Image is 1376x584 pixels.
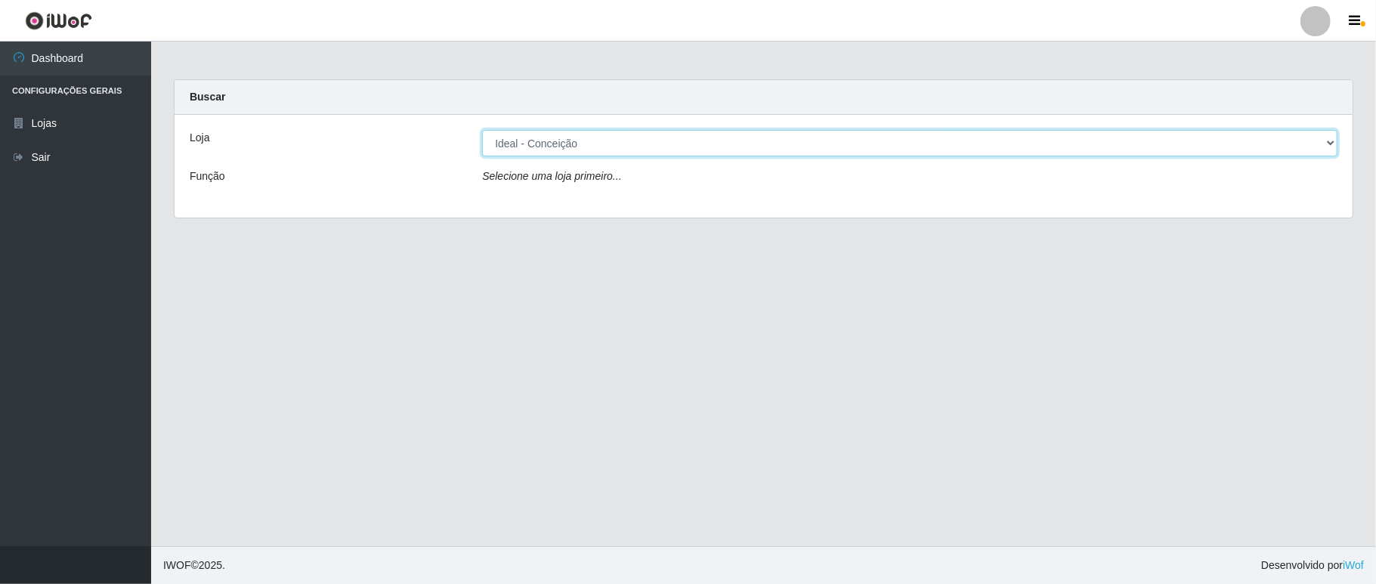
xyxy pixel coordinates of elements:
[1261,558,1364,573] span: Desenvolvido por
[163,558,225,573] span: © 2025 .
[190,130,209,146] label: Loja
[190,168,225,184] label: Função
[163,559,191,571] span: IWOF
[1343,559,1364,571] a: iWof
[482,170,621,182] i: Selecione uma loja primeiro...
[25,11,92,30] img: CoreUI Logo
[190,91,225,103] strong: Buscar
